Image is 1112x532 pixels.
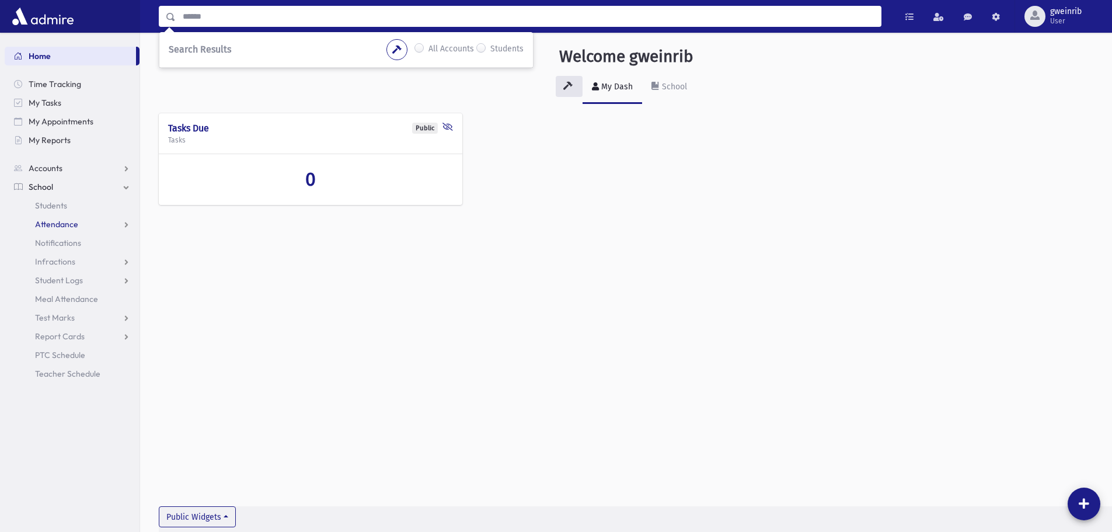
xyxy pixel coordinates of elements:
a: Test Marks [5,308,140,327]
a: Notifications [5,234,140,252]
img: AdmirePro [9,5,76,28]
span: Time Tracking [29,79,81,89]
a: 0 [168,168,453,190]
a: Report Cards [5,327,140,346]
a: School [5,178,140,196]
span: Accounts [29,163,62,173]
a: Students [5,196,140,215]
span: Test Marks [35,312,75,323]
a: My Tasks [5,93,140,112]
a: Time Tracking [5,75,140,93]
h4: Tasks Due [168,123,453,134]
span: PTC Schedule [35,350,85,360]
a: My Reports [5,131,140,149]
span: My Tasks [29,98,61,108]
span: Attendance [35,219,78,230]
button: Public Widgets [159,506,236,527]
span: User [1050,16,1082,26]
span: 0 [305,168,316,190]
span: Search Results [169,44,231,55]
span: Home [29,51,51,61]
span: gweinrib [1050,7,1082,16]
span: Notifications [35,238,81,248]
div: Public [412,123,438,134]
span: Student Logs [35,275,83,286]
div: School [660,82,687,92]
div: My Dash [599,82,633,92]
span: School [29,182,53,192]
a: PTC Schedule [5,346,140,364]
a: Teacher Schedule [5,364,140,383]
h3: Welcome gweinrib [559,47,693,67]
span: My Reports [29,135,71,145]
span: Infractions [35,256,75,267]
a: Attendance [5,215,140,234]
h5: Tasks [168,136,453,144]
span: Report Cards [35,331,85,342]
a: Student Logs [5,271,140,290]
a: Accounts [5,159,140,178]
a: Home [5,47,136,65]
span: Meal Attendance [35,294,98,304]
a: My Appointments [5,112,140,131]
label: All Accounts [428,43,474,57]
a: School [642,71,696,104]
a: Meal Attendance [5,290,140,308]
span: My Appointments [29,116,93,127]
span: Teacher Schedule [35,368,100,379]
input: Search [176,6,881,27]
a: My Dash [583,71,642,104]
a: Infractions [5,252,140,271]
label: Students [490,43,524,57]
span: Students [35,200,67,211]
